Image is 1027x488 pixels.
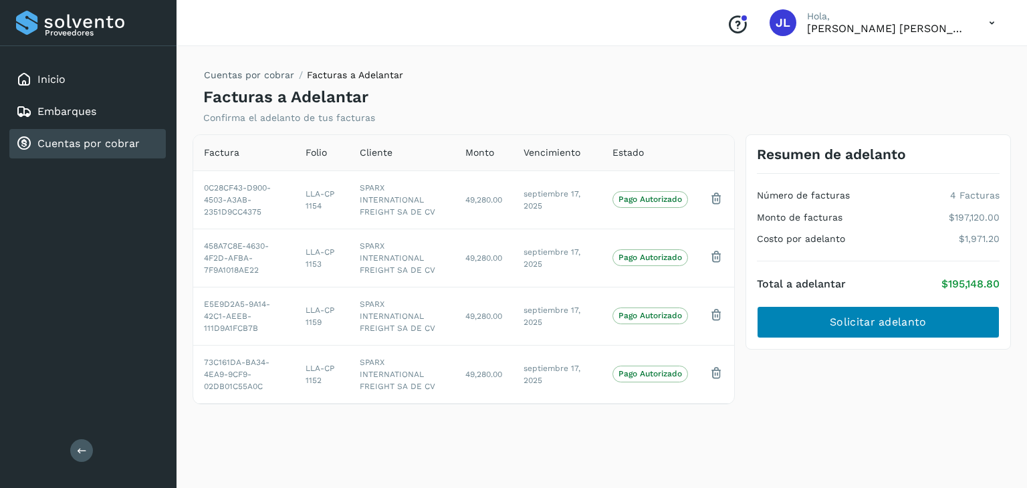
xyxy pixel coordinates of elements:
[618,195,682,204] p: Pago Autorizado
[349,287,455,345] td: SPARX INTERNATIONAL FREIGHT SA DE CV
[959,233,1000,245] p: $1,971.20
[757,306,1000,338] button: Solicitar adelanto
[757,277,846,290] h4: Total a adelantar
[465,253,502,263] span: 49,280.00
[203,68,403,88] nav: breadcrumb
[524,364,580,385] span: septiembre 17, 2025
[37,105,96,118] a: Embarques
[349,345,455,403] td: SPARX INTERNATIONAL FREIGHT SA DE CV
[9,129,166,158] div: Cuentas por cobrar
[306,146,327,160] span: Folio
[757,146,906,162] h3: Resumen de adelanto
[360,146,392,160] span: Cliente
[612,146,644,160] span: Estado
[295,170,349,229] td: LLA-CP 1154
[349,229,455,287] td: SPARX INTERNATIONAL FREIGHT SA DE CV
[524,247,580,269] span: septiembre 17, 2025
[949,212,1000,223] p: $197,120.00
[295,229,349,287] td: LLA-CP 1153
[830,315,926,330] span: Solicitar adelanto
[307,70,403,80] span: Facturas a Adelantar
[295,287,349,345] td: LLA-CP 1159
[9,97,166,126] div: Embarques
[203,88,368,107] h4: Facturas a Adelantar
[193,287,295,345] td: E5E9D2A5-9A14-42C1-AEEB-111D9A1FCB7B
[204,70,294,80] a: Cuentas por cobrar
[465,312,502,321] span: 49,280.00
[807,11,967,22] p: Hola,
[204,146,239,160] span: Factura
[757,190,850,201] h4: Número de facturas
[941,277,1000,290] p: $195,148.80
[524,146,580,160] span: Vencimiento
[193,345,295,403] td: 73C161DA-BA34-4EA9-9CF9-02DB01C55A0C
[9,65,166,94] div: Inicio
[193,229,295,287] td: 458A7C8E-4630-4F2D-AFBA-7F9A1018AE22
[757,233,845,245] h4: Costo por adelanto
[524,306,580,327] span: septiembre 17, 2025
[45,28,160,37] p: Proveedores
[37,73,66,86] a: Inicio
[807,22,967,35] p: JOSE LUIS GUZMAN ORTA
[349,170,455,229] td: SPARX INTERNATIONAL FREIGHT SA DE CV
[193,170,295,229] td: 0C28CF43-D900-4503-A3AB-2351D9CC4375
[203,112,375,124] p: Confirma el adelanto de tus facturas
[524,189,580,211] span: septiembre 17, 2025
[465,195,502,205] span: 49,280.00
[618,369,682,378] p: Pago Autorizado
[465,146,494,160] span: Monto
[465,370,502,379] span: 49,280.00
[950,190,1000,201] p: 4 Facturas
[618,311,682,320] p: Pago Autorizado
[37,137,140,150] a: Cuentas por cobrar
[618,253,682,262] p: Pago Autorizado
[295,345,349,403] td: LLA-CP 1152
[757,212,842,223] h4: Monto de facturas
